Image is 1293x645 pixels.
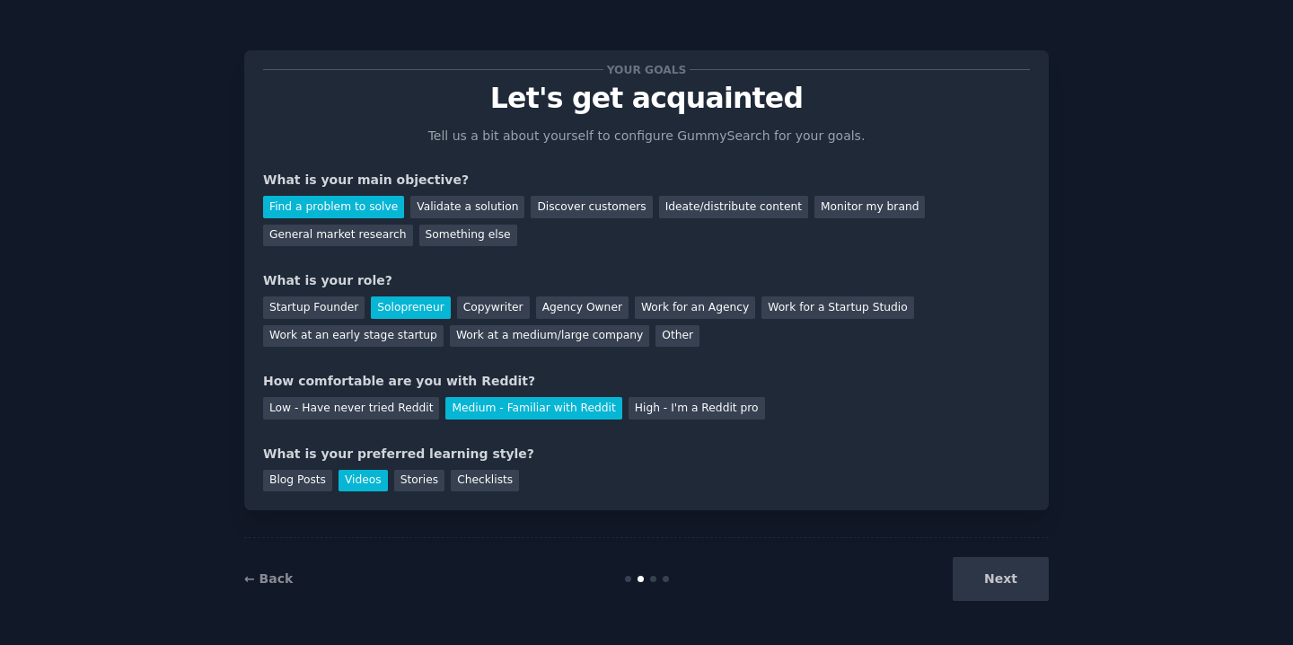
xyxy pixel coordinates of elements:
div: Stories [394,470,444,492]
div: Work for a Startup Studio [761,296,913,319]
div: Other [655,325,699,348]
a: ← Back [244,571,293,586]
div: Something else [419,225,517,247]
div: Blog Posts [263,470,332,492]
p: Let's get acquainted [263,83,1030,114]
div: Find a problem to solve [263,196,404,218]
div: High - I'm a Reddit pro [629,397,765,420]
div: Work at an early stage startup [263,325,444,348]
div: Startup Founder [263,296,365,319]
div: Videos [339,470,388,492]
span: Your goals [603,60,690,79]
p: Tell us a bit about yourself to configure GummySearch for your goals. [420,127,873,146]
div: Work for an Agency [635,296,755,319]
div: How comfortable are you with Reddit? [263,372,1030,391]
div: What is your preferred learning style? [263,445,1030,464]
div: Copywriter [457,296,530,319]
div: What is your main objective? [263,171,1030,190]
div: Low - Have never tried Reddit [263,397,439,420]
div: Checklists [451,470,519,492]
div: What is your role? [263,271,1030,290]
div: Agency Owner [536,296,629,319]
div: Monitor my brand [814,196,925,218]
div: Medium - Familiar with Reddit [445,397,621,420]
div: Ideate/distribute content [659,196,808,218]
div: Discover customers [531,196,652,218]
div: Solopreneur [371,296,450,319]
div: Work at a medium/large company [450,325,649,348]
div: General market research [263,225,413,247]
div: Validate a solution [410,196,524,218]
